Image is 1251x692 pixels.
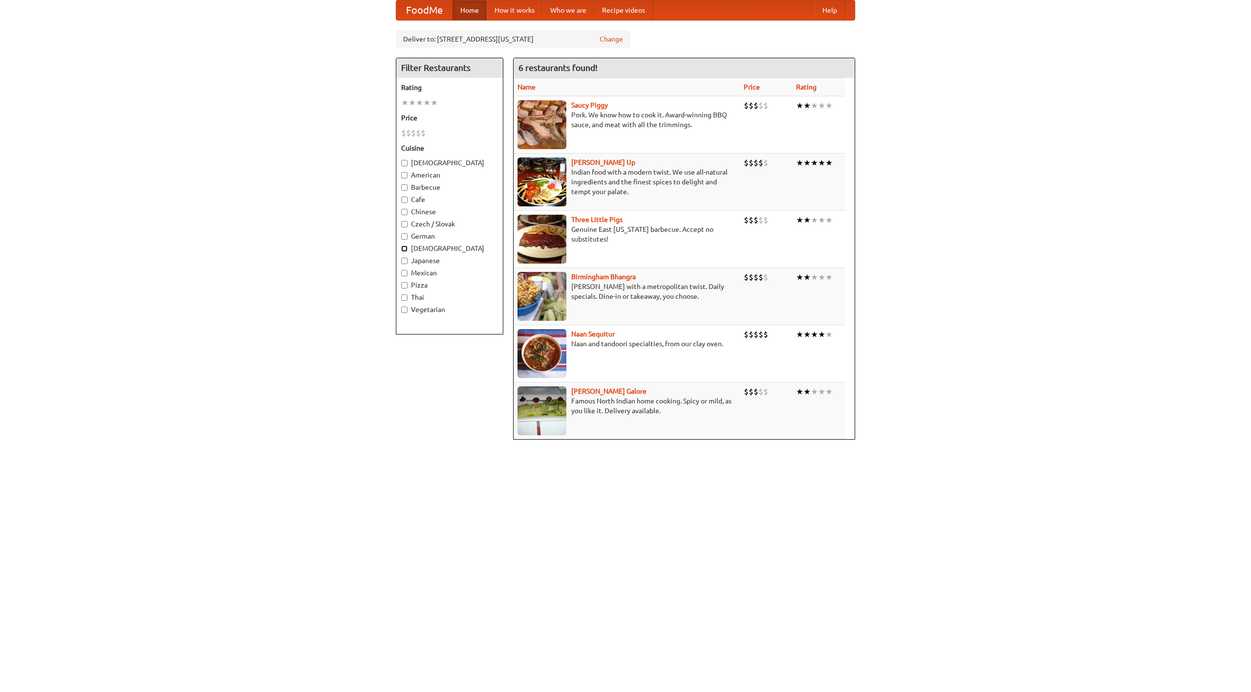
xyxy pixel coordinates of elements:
[518,329,566,378] img: naansequitur.jpg
[758,386,763,397] li: $
[396,30,630,48] div: Deliver to: [STREET_ADDRESS][US_STATE]
[796,157,803,168] li: ★
[401,256,498,266] label: Japanese
[518,167,736,197] p: Indian food with a modern twist. We use all-natural ingredients and the finest spices to delight ...
[518,63,598,72] ng-pluralize: 6 restaurants found!
[571,216,623,223] a: Three Little Pigs
[571,101,608,109] a: Saucy Piggy
[401,233,408,240] input: German
[518,157,566,206] img: curryup.jpg
[571,387,647,395] a: [PERSON_NAME] Galore
[763,272,768,283] li: $
[749,100,754,111] li: $
[518,215,566,264] img: littlepigs.jpg
[542,0,594,20] a: Who we are
[803,157,811,168] li: ★
[600,34,623,44] a: Change
[763,386,768,397] li: $
[744,386,749,397] li: $
[744,100,749,111] li: $
[754,272,758,283] li: $
[401,170,498,180] label: American
[401,219,498,229] label: Czech / Slovak
[825,329,833,340] li: ★
[401,97,409,108] li: ★
[796,215,803,225] li: ★
[763,157,768,168] li: $
[811,215,818,225] li: ★
[749,272,754,283] li: $
[754,215,758,225] li: $
[401,231,498,241] label: German
[825,386,833,397] li: ★
[518,386,566,435] img: currygalore.jpg
[825,157,833,168] li: ★
[754,157,758,168] li: $
[825,272,833,283] li: ★
[401,197,408,203] input: Cafe
[744,157,749,168] li: $
[803,215,811,225] li: ★
[796,386,803,397] li: ★
[818,215,825,225] li: ★
[818,329,825,340] li: ★
[423,97,431,108] li: ★
[803,272,811,283] li: ★
[401,294,408,301] input: Thai
[401,182,498,192] label: Barbecue
[401,113,498,123] h5: Price
[754,386,758,397] li: $
[401,158,498,168] label: [DEMOGRAPHIC_DATA]
[518,396,736,416] p: Famous North Indian home cooking. Spicy or mild, as you like it. Delivery available.
[758,100,763,111] li: $
[487,0,542,20] a: How it works
[818,386,825,397] li: ★
[744,83,760,91] a: Price
[811,157,818,168] li: ★
[571,273,636,281] a: Birmingham Bhangra
[401,292,498,302] label: Thai
[421,128,426,138] li: $
[749,157,754,168] li: $
[811,100,818,111] li: ★
[401,268,498,278] label: Mexican
[749,386,754,397] li: $
[825,100,833,111] li: ★
[763,100,768,111] li: $
[758,272,763,283] li: $
[818,272,825,283] li: ★
[518,83,536,91] a: Name
[744,272,749,283] li: $
[571,330,615,338] a: Naan Sequitur
[518,272,566,321] img: bhangra.jpg
[796,100,803,111] li: ★
[453,0,487,20] a: Home
[571,158,635,166] a: [PERSON_NAME] Up
[749,329,754,340] li: $
[818,157,825,168] li: ★
[825,215,833,225] li: ★
[396,0,453,20] a: FoodMe
[518,339,736,349] p: Naan and tandoori specialties, from our clay oven.
[401,244,498,253] label: [DEMOGRAPHIC_DATA]
[401,258,408,264] input: Japanese
[401,83,498,92] h5: Rating
[401,305,498,314] label: Vegetarian
[796,329,803,340] li: ★
[401,160,408,166] input: [DEMOGRAPHIC_DATA]
[518,282,736,301] p: [PERSON_NAME] with a metropolitan twist. Daily specials. Dine-in or takeaway, you choose.
[744,329,749,340] li: $
[754,329,758,340] li: $
[401,307,408,313] input: Vegetarian
[401,280,498,290] label: Pizza
[401,195,498,204] label: Cafe
[416,128,421,138] li: $
[401,207,498,217] label: Chinese
[758,157,763,168] li: $
[796,272,803,283] li: ★
[754,100,758,111] li: $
